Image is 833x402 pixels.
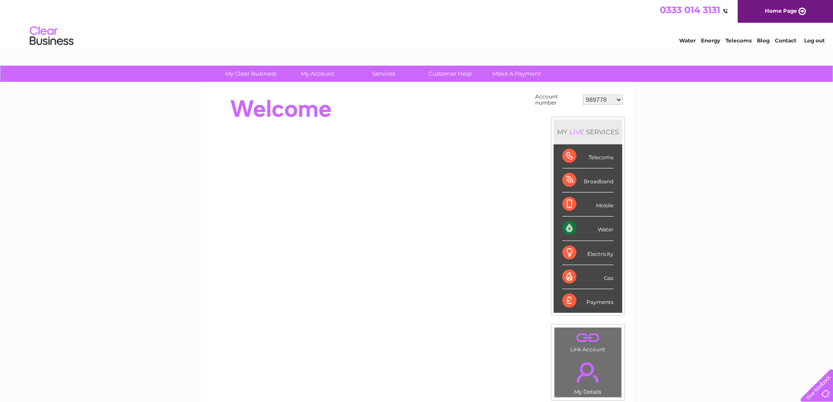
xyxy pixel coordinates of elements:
[804,37,825,44] a: Log out
[533,91,581,108] td: Account number
[775,37,796,44] a: Contact
[562,289,613,313] div: Payments
[757,37,770,44] a: Blog
[562,265,613,289] div: Gas
[562,241,613,265] div: Electricity
[554,119,622,144] div: MY SERVICES
[720,8,728,14] img: QMCYL3Wu56MJwAAAABJRU5ErkJggg==
[562,168,613,192] div: Broadband
[481,66,553,82] a: Make A Payment
[660,4,728,15] a: 0333 014 3131
[562,217,613,241] div: Water
[725,37,752,44] a: Telecoms
[562,144,613,168] div: Telecoms
[568,128,586,136] div: LIVE
[29,23,74,49] img: logo.png
[215,66,287,82] a: My Clear Business
[414,66,486,82] a: Customer Help
[554,355,622,398] td: My Details
[679,37,696,44] a: Water
[210,5,624,42] div: Clear Business is a trading name of Verastar Limited (registered in [GEOGRAPHIC_DATA] No. 3667643...
[554,327,622,355] td: Link Account
[557,330,619,345] a: .
[348,66,420,82] a: Services
[557,357,619,388] a: .
[701,37,720,44] a: Energy
[562,192,613,217] div: Mobile
[281,66,353,82] a: My Account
